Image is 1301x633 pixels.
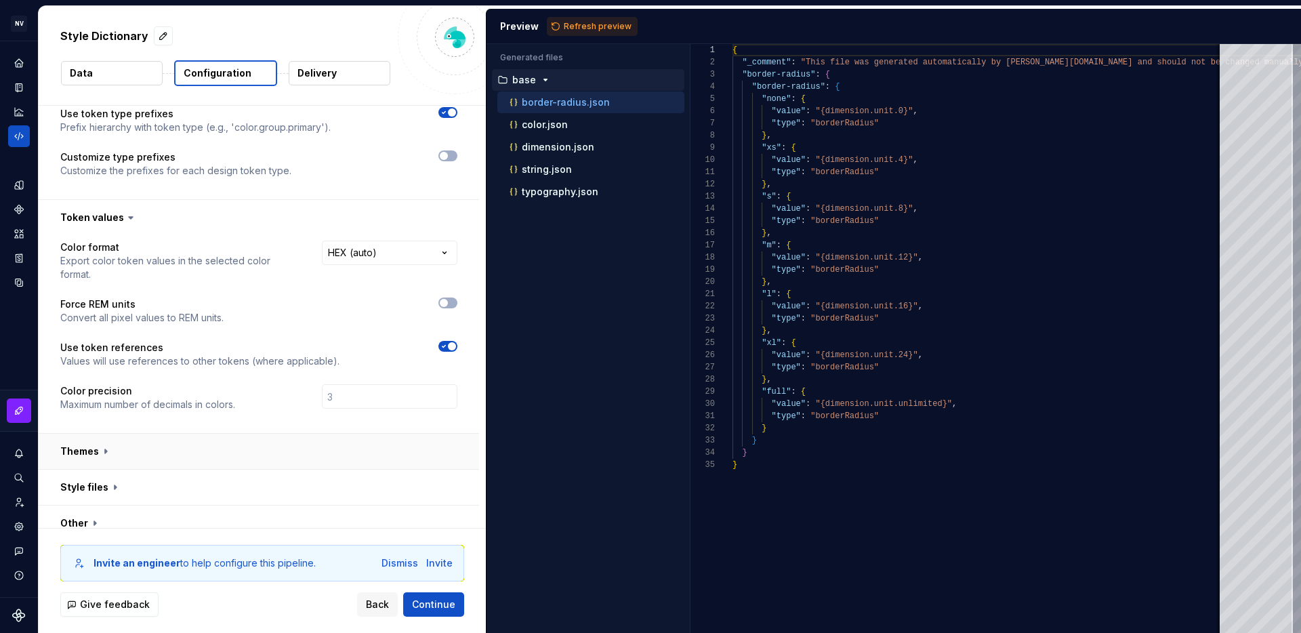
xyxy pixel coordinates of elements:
span: "{dimension.unit.12}" [815,253,917,262]
span: } [762,375,766,384]
div: 18 [690,251,715,264]
span: "xs" [762,143,781,152]
span: , [766,131,771,140]
div: Invite [426,556,453,570]
div: 16 [690,227,715,239]
div: 17 [690,239,715,251]
div: 22 [690,300,715,312]
button: string.json [497,162,684,177]
p: Maximum number of decimals in colors. [60,398,235,411]
a: Data sources [8,272,30,293]
div: 8 [690,129,715,142]
span: : [800,411,805,421]
span: "{dimension.unit.24}" [815,350,917,360]
button: typography.json [497,184,684,199]
div: 30 [690,398,715,410]
span: , [917,302,922,311]
span: , [917,253,922,262]
span: "borderRadius" [810,167,879,177]
div: Design tokens [8,174,30,196]
div: 31 [690,410,715,422]
div: Notifications [8,443,30,464]
span: "type" [771,265,800,274]
span: { [825,70,829,79]
span: : [800,265,805,274]
p: Color format [60,241,297,254]
p: Use token references [60,341,339,354]
a: Invite team [8,491,30,513]
span: , [766,277,771,287]
div: 7 [690,117,715,129]
div: 29 [690,386,715,398]
span: "type" [771,167,800,177]
span: : [825,82,829,91]
p: dimension.json [522,142,594,152]
b: Invite an engineer [94,557,180,569]
span: "This file was generated automatically by [PERSON_NAME] [800,58,1069,67]
div: 27 [690,361,715,373]
span: } [762,131,766,140]
svg: Supernova Logo [12,609,26,622]
div: 1 [690,44,715,56]
button: Back [357,592,398,617]
span: "value" [771,155,805,165]
span: "s" [762,192,777,201]
div: 20 [690,276,715,288]
a: Code automation [8,125,30,147]
span: : [781,143,786,152]
span: , [952,399,957,409]
p: Generated files [500,52,676,63]
span: : [806,350,810,360]
span: : [781,338,786,348]
div: 21 [690,288,715,300]
span: "m" [762,241,777,250]
p: typography.json [522,186,598,197]
span: , [766,180,771,189]
span: , [766,375,771,384]
div: Search ⌘K [8,467,30,489]
span: : [806,155,810,165]
span: : [776,241,781,250]
div: Home [8,52,30,74]
span: "full" [762,387,791,396]
span: { [791,338,796,348]
span: Continue [412,598,455,611]
span: "border-radius" [751,82,825,91]
span: } [762,180,766,189]
span: : [806,253,810,262]
span: : [806,106,810,116]
span: } [762,277,766,287]
div: 24 [690,325,715,337]
span: "type" [771,363,800,372]
button: Contact support [8,540,30,562]
p: Customize the prefixes for each design token type. [60,164,291,178]
input: 3 [322,384,457,409]
span: "borderRadius" [810,119,879,128]
div: 26 [690,349,715,361]
span: "borderRadius" [810,363,879,372]
a: Analytics [8,101,30,123]
a: Storybook stories [8,247,30,269]
div: 4 [690,81,715,93]
div: Dismiss [381,556,418,570]
div: 15 [690,215,715,227]
span: "_comment" [742,58,791,67]
div: 3 [690,68,715,81]
span: "value" [771,399,805,409]
a: Assets [8,223,30,245]
div: 5 [690,93,715,105]
span: { [800,94,805,104]
p: Prefix hierarchy with token type (e.g., 'color.group.primary'). [60,121,331,134]
span: "none" [762,94,791,104]
button: Data [61,61,163,85]
span: { [791,143,796,152]
p: Force REM units [60,298,224,311]
p: Configuration [184,66,251,80]
div: Documentation [8,77,30,98]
